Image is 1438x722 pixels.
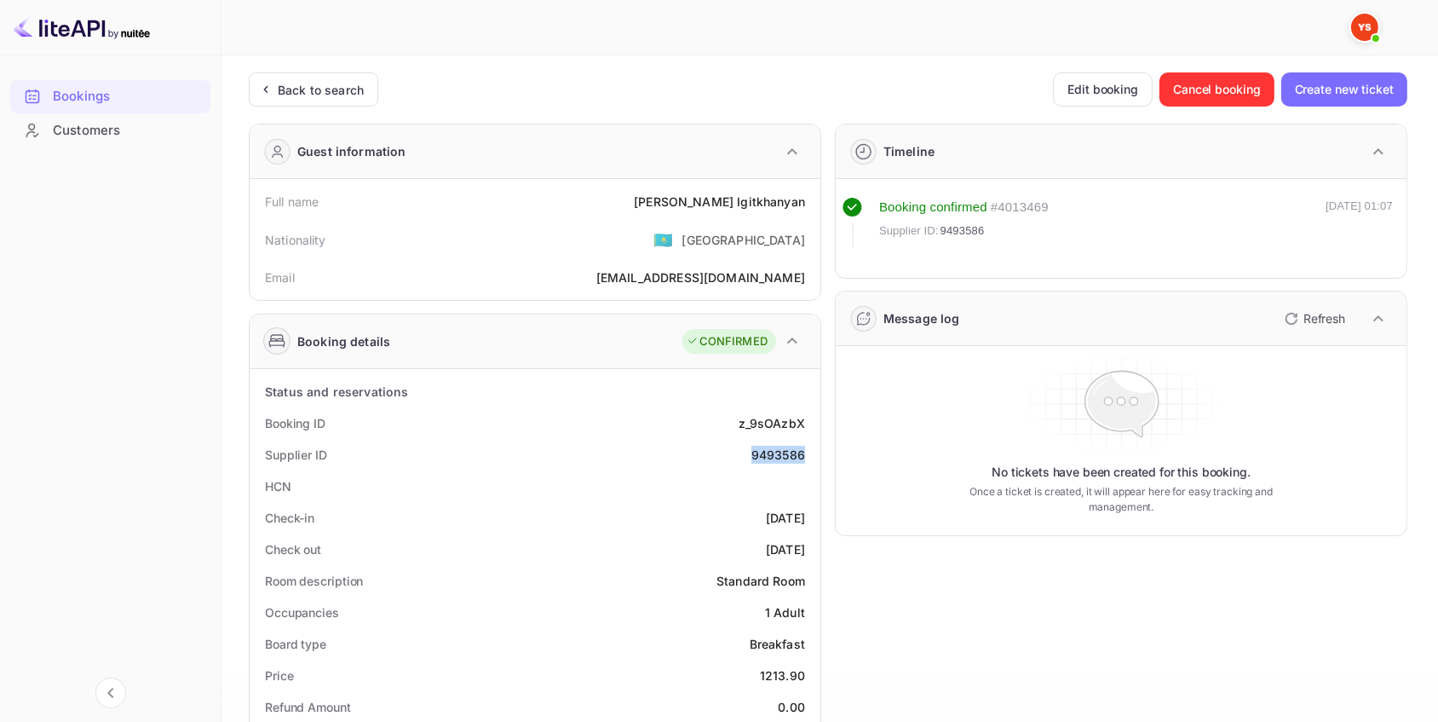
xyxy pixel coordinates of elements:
img: LiteAPI logo [14,14,150,41]
div: 1213.90 [760,667,805,684]
div: 1 Adult [765,604,805,621]
div: Back to search [278,81,364,99]
div: Check-in [265,509,314,527]
div: Breakfast [750,635,805,653]
span: United States [653,224,673,255]
a: Customers [10,114,210,146]
div: Bookings [10,80,210,113]
div: CONFIRMED [687,333,768,350]
div: Room description [265,572,363,590]
div: Refund Amount [265,698,351,716]
div: [GEOGRAPHIC_DATA] [682,231,805,249]
div: Full name [265,193,319,211]
div: 0.00 [778,698,805,716]
p: Once a ticket is created, it will appear here for easy tracking and management. [968,484,1274,515]
button: Edit booking [1053,72,1153,107]
div: Booking confirmed [879,198,987,217]
div: Timeline [883,142,935,160]
button: Refresh [1274,305,1352,332]
div: Nationality [265,231,326,249]
div: Price [265,667,294,684]
div: # 4013469 [991,198,1049,217]
button: Cancel booking [1159,72,1274,107]
div: [EMAIL_ADDRESS][DOMAIN_NAME] [596,269,805,286]
div: Customers [10,114,210,147]
div: Message log [883,309,960,327]
div: Booking details [297,332,390,350]
p: No tickets have been created for this booking. [992,464,1251,481]
div: Email [265,269,295,286]
div: Status and reservations [265,383,408,401]
div: Board type [265,635,326,653]
div: [DATE] [766,540,805,558]
div: Guest information [297,142,406,160]
button: Create new ticket [1281,72,1407,107]
button: Collapse navigation [95,678,126,708]
div: [DATE] [766,509,805,527]
div: Supplier ID [265,446,327,464]
div: z_9sOAzbX [739,414,805,432]
a: Bookings [10,80,210,112]
div: Occupancies [265,604,339,621]
div: Bookings [53,87,202,107]
img: Yandex Support [1351,14,1378,41]
div: 9493586 [751,446,805,464]
p: Refresh [1303,309,1345,327]
div: HCN [265,477,291,495]
span: Supplier ID: [879,222,939,240]
div: Customers [53,121,202,141]
div: Booking ID [265,414,325,432]
div: Standard Room [716,572,805,590]
div: [DATE] 01:07 [1326,198,1393,247]
span: 9493586 [940,222,985,240]
div: [PERSON_NAME] Igitkhanyan [634,193,805,211]
div: Check out [265,540,321,558]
